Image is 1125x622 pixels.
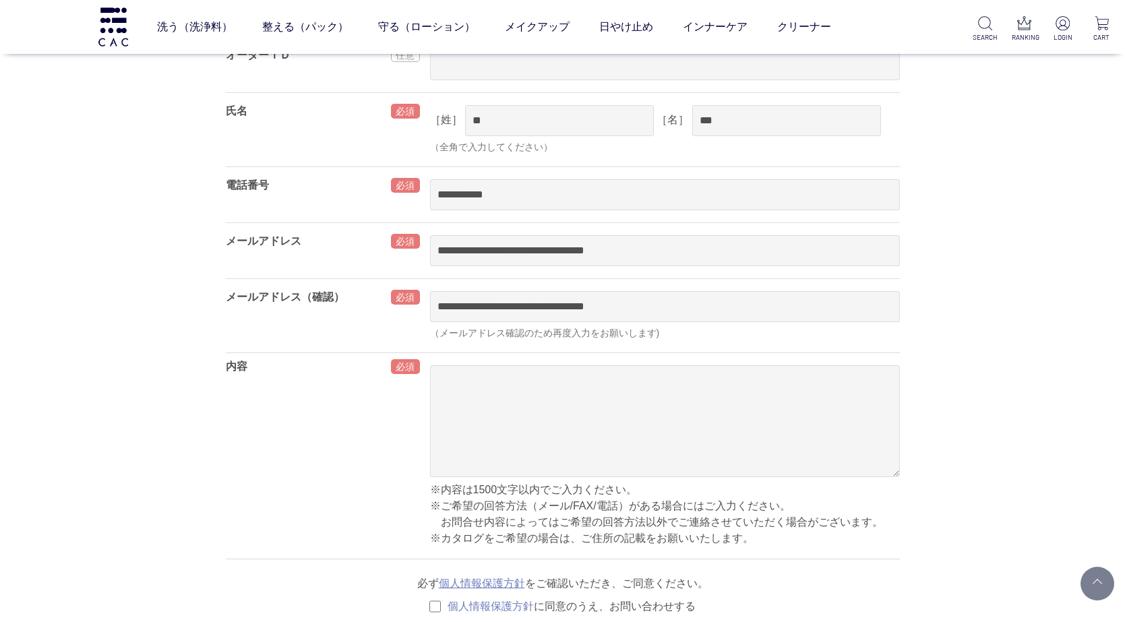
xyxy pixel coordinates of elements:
a: LOGIN [1050,16,1075,42]
div: （メールアドレス確認のため再度入力をお願いします) [430,326,900,340]
label: 氏名 [226,105,247,117]
label: に同意のうえ、お問い合わせする [429,600,696,612]
p: RANKING [1012,32,1037,42]
a: 個人情報保護方針 [448,600,534,612]
label: 電話番号 [226,179,269,191]
p: LOGIN [1050,32,1075,42]
a: 日やけ止め [599,8,653,46]
input: 個人情報保護方針に同意のうえ、お問い合わせする [429,600,441,613]
img: logo [96,7,130,46]
p: SEARCH [973,32,998,42]
p: 必ず をご確認いただき、ご同意ください。 [226,576,900,592]
p: ※カタログをご希望の場合は、ご住所の記載をお願いいたします。 [430,530,900,547]
p: CART [1089,32,1114,42]
a: メイクアップ [505,8,570,46]
label: ［名］ [657,114,689,125]
p: お問合せ内容によってはご希望の回答方法以外でご連絡させていただく場合がございます。 [441,514,900,530]
a: 整える（パック） [262,8,348,46]
a: CART [1089,16,1114,42]
label: メールアドレス [226,235,301,247]
label: メールアドレス（確認） [226,291,344,303]
p: ※ご希望の回答方法（メール/FAX/電話）がある場合にはご入力ください。 [430,498,900,514]
a: 守る（ローション） [378,8,475,46]
a: 洗う（洗浄料） [157,8,233,46]
label: 内容 [226,361,247,372]
label: ［姓］ [430,114,462,125]
p: ※内容は1500文字以内でご入力ください。 [430,482,900,498]
a: クリーナー [777,8,831,46]
div: （全角で入力してください） [430,140,900,154]
a: RANKING [1012,16,1037,42]
a: SEARCH [973,16,998,42]
a: 個人情報保護方針 [439,578,525,589]
a: インナーケア [683,8,748,46]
